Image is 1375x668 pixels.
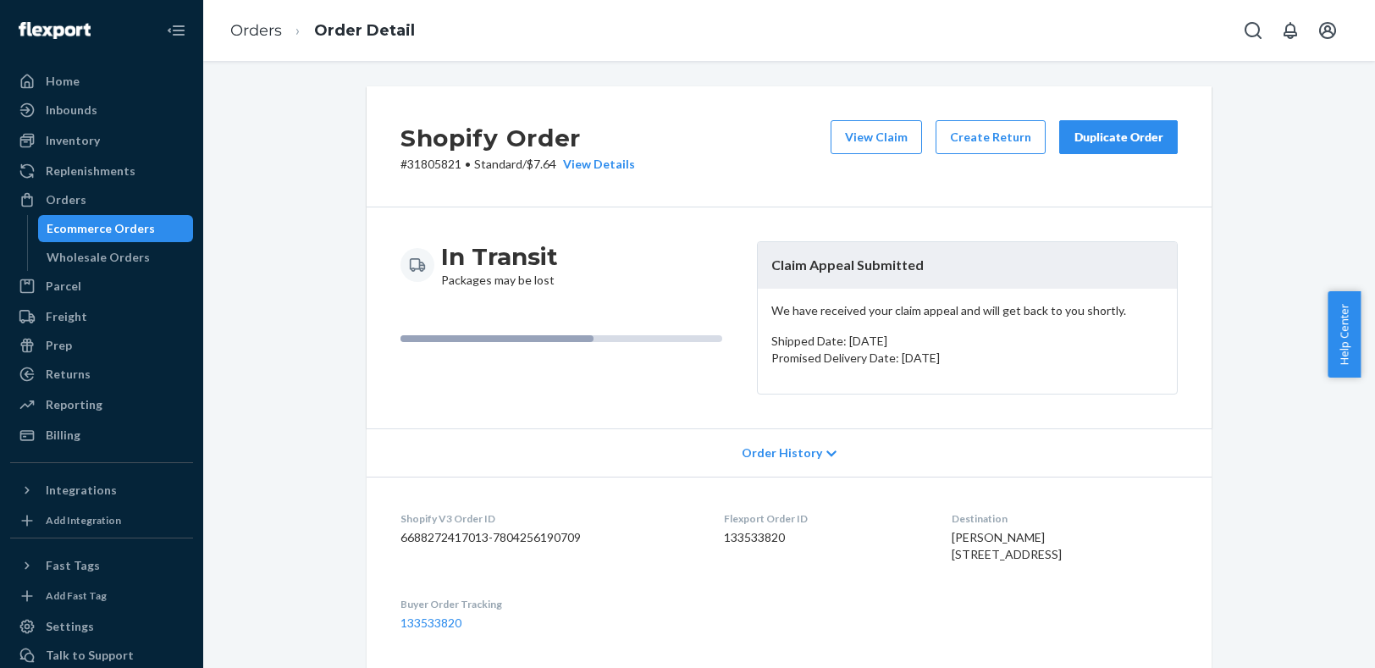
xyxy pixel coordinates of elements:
div: Packages may be lost [441,241,558,289]
a: Add Integration [10,511,193,531]
img: Flexport logo [19,22,91,39]
a: 133533820 [400,616,461,630]
a: Home [10,68,193,95]
button: View Claim [831,120,922,154]
a: Inbounds [10,97,193,124]
button: Fast Tags [10,552,193,579]
div: Inbounds [46,102,97,119]
a: Ecommerce Orders [38,215,194,242]
dt: Destination [952,511,1178,526]
dd: 6688272417013-7804256190709 [400,529,697,546]
div: Ecommerce Orders [47,220,155,237]
p: Promised Delivery Date: [DATE] [771,350,1163,367]
div: Add Integration [46,513,121,527]
div: Parcel [46,278,81,295]
div: Prep [46,337,72,354]
dt: Flexport Order ID [724,511,924,526]
div: Reporting [46,396,102,413]
a: Replenishments [10,157,193,185]
p: # 31805821 / $7.64 [400,156,635,173]
a: Add Fast Tag [10,586,193,606]
a: Returns [10,361,193,388]
div: Returns [46,366,91,383]
a: Freight [10,303,193,330]
div: Fast Tags [46,557,100,574]
ol: breadcrumbs [217,6,428,56]
button: Open Search Box [1236,14,1270,47]
dt: Buyer Order Tracking [400,597,697,611]
div: Wholesale Orders [47,249,150,266]
div: Settings [46,618,94,635]
a: Inventory [10,127,193,154]
h3: In Transit [441,241,558,272]
dt: Shopify V3 Order ID [400,511,697,526]
p: We have received your claim appeal and will get back to you shortly. [771,302,1163,319]
a: Parcel [10,273,193,300]
a: Order Detail [314,21,415,40]
span: Standard [474,157,522,171]
div: Add Fast Tag [46,588,107,603]
div: Orders [46,191,86,208]
button: Open account menu [1311,14,1345,47]
a: Orders [10,186,193,213]
button: Duplicate Order [1059,120,1178,154]
div: Integrations [46,482,117,499]
div: Billing [46,427,80,444]
span: [PERSON_NAME] [STREET_ADDRESS] [952,530,1062,561]
span: • [465,157,471,171]
div: Replenishments [46,163,135,179]
div: Freight [46,308,87,325]
p: Shipped Date: [DATE] [771,333,1163,350]
button: Close Navigation [159,14,193,47]
button: Help Center [1328,291,1361,378]
header: Claim Appeal Submitted [758,242,1177,289]
div: Inventory [46,132,100,149]
span: Order History [742,444,822,461]
a: Reporting [10,391,193,418]
h2: Shopify Order [400,120,635,156]
a: Billing [10,422,193,449]
dd: 133533820 [724,529,924,546]
button: Open notifications [1273,14,1307,47]
a: Orders [230,21,282,40]
button: Integrations [10,477,193,504]
div: Talk to Support [46,647,134,664]
a: Wholesale Orders [38,244,194,271]
button: Create Return [936,120,1046,154]
a: Prep [10,332,193,359]
div: Duplicate Order [1074,129,1163,146]
a: Settings [10,613,193,640]
div: Home [46,73,80,90]
button: View Details [556,156,635,173]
